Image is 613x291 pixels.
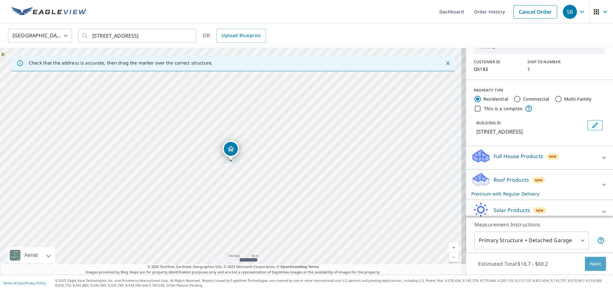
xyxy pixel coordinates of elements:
[444,59,452,67] button: Close
[11,7,87,17] img: EV Logo
[216,29,266,43] a: Upload Blueprint
[25,281,46,285] a: Privacy Policy
[476,120,501,126] p: BUILDING ID
[474,88,605,93] div: PROPERTY TYPE
[590,260,601,268] span: Next
[92,27,183,45] input: Search by address or latitude-longitude
[471,203,608,221] div: Solar ProductsNew
[471,172,608,197] div: Roof ProductsNewPremium with Regular Delivery
[523,96,549,102] label: Commercial
[484,105,522,112] label: This is a complex
[148,264,319,270] span: © 2025 TomTom, Earthstar Geographics SIO, © 2025 Microsoft Corporation, ©
[8,247,55,263] div: Aerial
[597,237,605,244] span: Your report will include the primary structure and a detached garage if one exists.
[527,67,573,72] p: 1
[494,152,543,160] p: Full House Products
[536,208,544,213] span: New
[471,149,608,167] div: Full House ProductsNew
[476,128,585,135] p: [STREET_ADDRESS]
[474,67,520,72] p: Oli183
[474,59,520,65] p: CUSTOMER ID
[564,96,592,102] label: Multi-Family
[22,247,40,263] div: Aerial
[280,264,307,269] a: OpenStreetMap
[471,190,596,197] p: Premium with Regular Delivery
[587,120,603,130] button: Edit building 1
[535,178,543,183] span: New
[494,176,529,184] p: Roof Products
[494,206,530,214] p: Solar Products
[3,281,23,285] a: Terms of Use
[585,257,606,271] button: Next
[473,257,553,271] p: Estimated Total: $18.7 - $60.2
[222,32,261,40] span: Upload Blueprint
[563,5,577,19] div: SB
[3,281,46,285] p: |
[29,60,213,66] p: Check that the address is accurate, then drag the marker over the correct structure.
[474,232,589,249] div: Primary Structure + Detached Garage
[474,221,605,228] p: Measurement Instructions
[8,27,72,45] div: [GEOGRAPHIC_DATA]
[549,154,557,159] span: New
[449,252,458,262] a: Current Level 17, Zoom Out
[223,141,239,160] div: Dropped pin, building 1, Residential property, 137 Chestnut St North Reading, MA 01864
[449,243,458,252] a: Current Level 17, Zoom In
[308,264,319,269] a: Terms
[203,29,266,43] div: OR
[513,5,557,19] a: Cancel Order
[55,278,610,288] p: © 2025 Eagle View Technologies, Inc. and Pictometry International Corp. All Rights Reserved. Repo...
[483,96,508,102] label: Residential
[527,59,573,65] p: SHIP TO NUMBER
